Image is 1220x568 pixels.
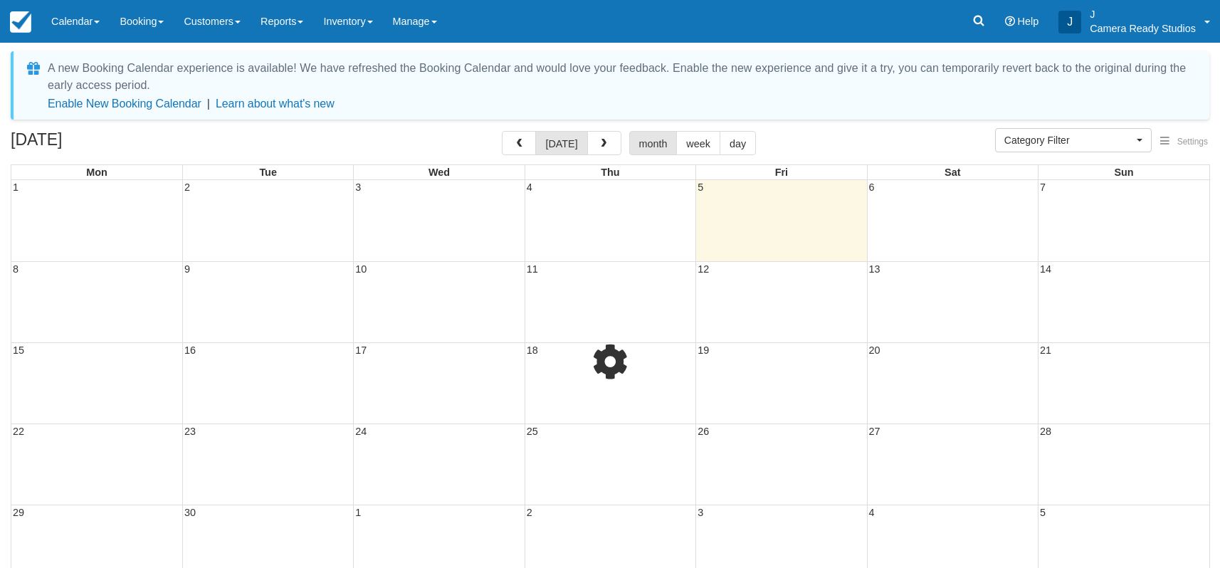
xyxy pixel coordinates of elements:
[696,182,705,193] span: 5
[1038,345,1053,356] span: 21
[1038,263,1053,275] span: 14
[696,263,710,275] span: 12
[1004,133,1133,147] span: Category Filter
[1114,167,1133,178] span: Sun
[535,131,587,155] button: [DATE]
[428,167,450,178] span: Wed
[207,98,210,110] span: |
[354,182,362,193] span: 3
[525,182,534,193] span: 4
[1090,21,1196,36] p: Camera Ready Studios
[525,263,540,275] span: 11
[259,167,277,178] span: Tue
[775,167,788,178] span: Fri
[525,345,540,356] span: 18
[1005,16,1015,26] i: Help
[1058,11,1081,33] div: J
[629,131,678,155] button: month
[48,60,1192,94] div: A new Booking Calendar experience is available! We have refreshed the Booking Calendar and would ...
[354,426,368,437] span: 24
[48,97,201,111] button: Enable New Booking Calendar
[183,426,197,437] span: 23
[696,426,710,437] span: 26
[86,167,107,178] span: Mon
[525,507,534,518] span: 2
[354,263,368,275] span: 10
[676,131,720,155] button: week
[945,167,960,178] span: Sat
[183,182,191,193] span: 2
[11,182,20,193] span: 1
[11,263,20,275] span: 8
[1177,137,1208,147] span: Settings
[1038,507,1047,518] span: 5
[868,507,876,518] span: 4
[183,345,197,356] span: 16
[696,507,705,518] span: 3
[1018,16,1039,27] span: Help
[11,131,191,157] h2: [DATE]
[1152,132,1216,152] button: Settings
[601,167,619,178] span: Thu
[1090,7,1196,21] p: J
[868,182,876,193] span: 6
[525,426,540,437] span: 25
[11,426,26,437] span: 22
[183,507,197,518] span: 30
[868,263,882,275] span: 13
[868,345,882,356] span: 20
[868,426,882,437] span: 27
[183,263,191,275] span: 9
[995,128,1152,152] button: Category Filter
[354,345,368,356] span: 17
[354,507,362,518] span: 1
[1038,182,1047,193] span: 7
[720,131,756,155] button: day
[11,345,26,356] span: 15
[216,98,335,110] a: Learn about what's new
[1038,426,1053,437] span: 28
[696,345,710,356] span: 19
[10,11,31,33] img: checkfront-main-nav-mini-logo.png
[11,507,26,518] span: 29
